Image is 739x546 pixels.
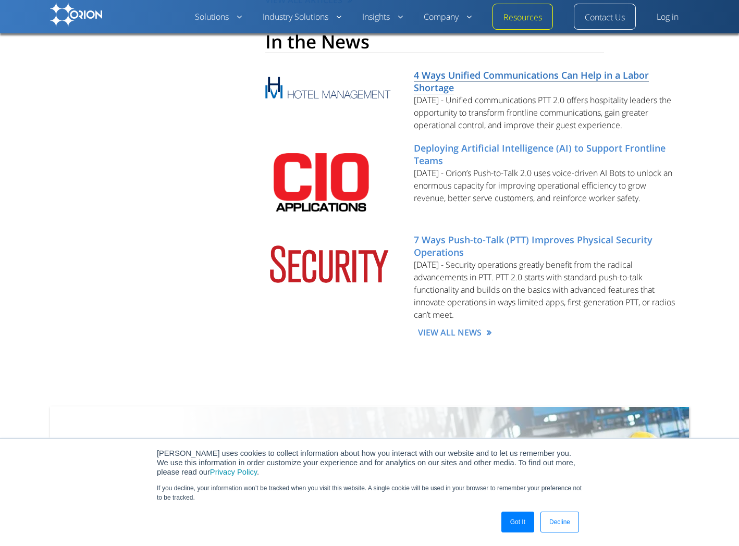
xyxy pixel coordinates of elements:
[414,69,649,94] a: 4 Ways Unified Communications Can Help in a Labor Shortage
[263,11,341,23] a: Industry Solutions
[501,512,534,532] a: Got It
[265,30,605,53] h2: In the News
[551,425,739,546] iframe: Chat Widget
[414,142,666,167] a: Deploying Artificial Intelligence (AI) to Support Frontline Teams
[540,512,579,532] a: Decline
[657,11,679,23] a: Log in
[418,327,491,339] a: VIEW ALL NEWS
[195,11,242,23] a: Solutions
[424,11,472,23] a: Company
[265,233,404,291] img: 7 Ways Push-to-Talk (PTT) Improves Physical Security Operations
[157,483,582,502] p: If you decline, your information won’t be tracked when you visit this website. A single cookie wi...
[210,468,257,476] a: Privacy Policy
[414,258,678,321] div: [DATE] - Security operations greatly benefit from the radical advancements in PTT. PTT 2.0 starts...
[414,167,678,204] div: [DATE] - Orion’s Push-to-Talk 2.0 uses voice-driven AI Bots to unlock an enormous capacity for im...
[503,11,542,24] a: Resources
[414,233,652,259] a: 7 Ways Push-to-Talk (PTT) Improves Physical Security Operations
[50,3,102,27] img: Orion
[362,11,403,23] a: Insights
[414,94,678,131] div: [DATE] - Unified communications PTT 2.0 offers hospitality leaders the opportunity to transform f...
[157,449,575,476] span: [PERSON_NAME] uses cookies to collect information about how you interact with our website and to ...
[265,142,387,220] img: Deploying Artificial Intelligence (AI) to Support Frontline Teams
[265,69,404,104] img: 4 Ways Unified Communications Can Help in a Labor Shortage
[84,433,403,460] h3: The Future of Voice at Work
[585,11,625,24] a: Contact Us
